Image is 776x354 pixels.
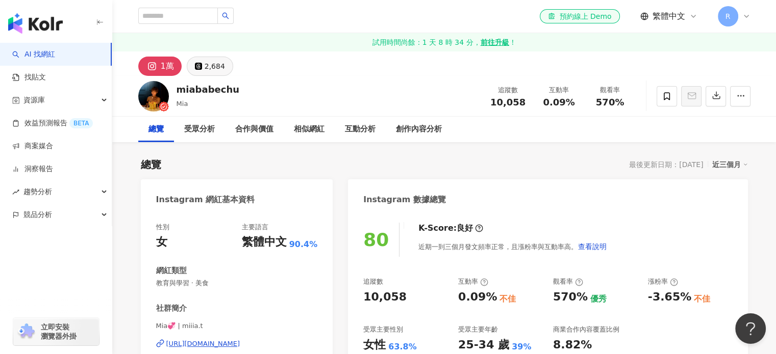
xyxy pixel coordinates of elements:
[156,339,318,348] a: [URL][DOMAIN_NAME]
[590,293,607,305] div: 優秀
[499,293,516,305] div: 不佳
[553,325,619,334] div: 商業合作內容覆蓋比例
[156,279,318,288] span: 教育與學習 · 美食
[648,289,691,305] div: -3.65%
[553,277,583,286] div: 觀看率
[177,83,240,96] div: miababechu
[388,341,417,352] div: 63.8%
[138,57,182,76] button: 1萬
[458,289,497,305] div: 0.09%
[540,85,579,95] div: 互動率
[23,89,45,112] span: 資源庫
[16,323,36,340] img: chrome extension
[694,293,710,305] div: 不佳
[543,97,574,107] span: 0.09%
[363,289,407,305] div: 10,058
[41,322,77,341] span: 立即安裝 瀏覽器外掛
[187,57,233,76] button: 2,684
[161,59,174,73] div: 1萬
[512,341,531,352] div: 39%
[23,180,52,203] span: 趨勢分析
[12,118,93,128] a: 效益預測報告BETA
[12,188,19,196] span: rise
[458,277,488,286] div: 互動率
[735,313,766,344] iframe: Help Scout Beacon - Open
[345,123,376,135] div: 互動分析
[156,234,167,250] div: 女
[629,160,703,169] div: 最後更新日期：[DATE]
[418,223,483,234] div: K-Score :
[12,141,53,151] a: 商案媒合
[112,33,776,51] a: 試用時間尚餘：1 天 8 時 34 分，前往升級！
[596,97,624,107] span: 570%
[578,236,607,257] button: 查看說明
[205,59,225,73] div: 2,684
[138,81,169,112] img: KOL Avatar
[363,229,389,250] div: 80
[156,265,187,276] div: 網紅類型
[235,123,273,135] div: 合作與價值
[156,321,318,331] span: Mia💞 | miiia.t
[591,85,630,95] div: 觀看率
[289,239,318,250] span: 90.4%
[648,277,678,286] div: 漲粉率
[242,223,268,232] div: 主要語言
[490,97,525,107] span: 10,058
[156,194,255,205] div: Instagram 網紅基本資料
[489,85,528,95] div: 追蹤數
[177,100,188,107] span: Mia
[363,277,383,286] div: 追蹤數
[363,194,446,205] div: Instagram 數據總覽
[553,337,592,353] div: 8.82%
[148,123,164,135] div: 總覽
[8,13,63,34] img: logo
[156,303,187,314] div: 社群簡介
[363,337,386,353] div: 女性
[458,337,509,353] div: 25-34 歲
[13,318,99,345] a: chrome extension立即安裝 瀏覽器外掛
[222,12,229,19] span: search
[294,123,324,135] div: 相似網紅
[725,11,731,22] span: R
[418,236,607,257] div: 近期一到三個月發文頻率正常，且漲粉率與互動率高。
[156,223,169,232] div: 性別
[553,289,588,305] div: 570%
[457,223,473,234] div: 良好
[23,203,52,226] span: 競品分析
[653,11,685,22] span: 繁體中文
[242,234,287,250] div: 繁體中文
[712,158,748,171] div: 近三個月
[548,11,611,21] div: 預約線上 Demo
[396,123,442,135] div: 創作內容分析
[540,9,619,23] a: 預約線上 Demo
[12,164,53,174] a: 洞察報告
[363,325,403,334] div: 受眾主要性別
[166,339,240,348] div: [URL][DOMAIN_NAME]
[184,123,215,135] div: 受眾分析
[578,242,607,251] span: 查看說明
[458,325,498,334] div: 受眾主要年齡
[12,49,55,60] a: searchAI 找網紅
[141,157,161,172] div: 總覽
[480,37,509,47] strong: 前往升級
[12,72,46,83] a: 找貼文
